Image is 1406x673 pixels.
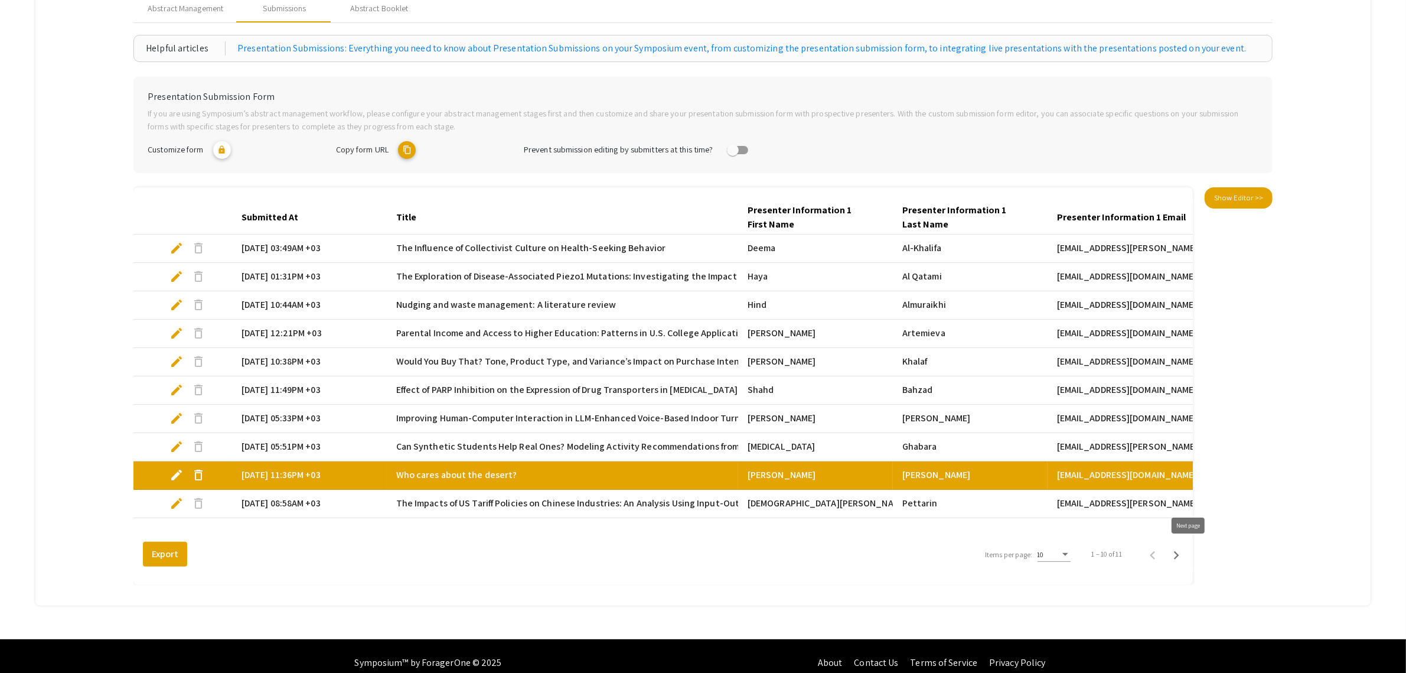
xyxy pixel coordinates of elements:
span: Show Editor >> [1214,193,1263,203]
mat-cell: [EMAIL_ADDRESS][DOMAIN_NAME] [1048,320,1287,348]
div: Submitted At [242,210,298,225]
div: 1 – 10 of 11 [1092,549,1122,560]
mat-cell: Al Qatami [893,263,1048,291]
mat-cell: [EMAIL_ADDRESS][DOMAIN_NAME] [1048,405,1287,433]
span: Customize form [148,144,203,155]
mat-cell: [DATE] 01:31PM +03 [232,263,387,291]
mat-cell: [DATE] 10:44AM +03 [232,291,387,320]
span: delete [191,326,205,340]
span: delete [191,298,205,312]
mat-cell: Hind [738,291,893,320]
div: Abstract Booklet [350,2,409,15]
mat-cell: [DATE] 05:33PM +03 [232,405,387,433]
span: Prevent submission editing by submitters at this time? [524,144,713,155]
h6: Presentation Submission Form [148,91,1258,102]
mat-cell: Bahzad [893,376,1048,405]
span: edit [169,298,184,312]
p: If you are using Symposium’s abstract management workflow, please configure your abstract managem... [148,107,1258,132]
mat-cell: [DATE] 12:21PM +03 [232,320,387,348]
div: Items per page: [985,550,1033,560]
mat-cell: [DATE] 11:49PM +03 [232,376,387,405]
div: Title [396,210,416,225]
a: Privacy Policy [989,656,1045,669]
mat-cell: [MEDICAL_DATA] [738,433,893,461]
span: edit [169,383,184,397]
mat-cell: [EMAIL_ADDRESS][PERSON_NAME][DOMAIN_NAME] [1048,490,1287,518]
span: Improving Human-Computer Interaction in LLM-Enhanced Voice-Based Indoor Turn-by-Turn Navigation S... [396,411,1124,425]
span: The Impacts of US Tariff Policies on Chinese Industries: An Analysis Using Input-Output Tables [396,496,784,511]
div: Next page [1172,518,1205,534]
mat-cell: [EMAIL_ADDRESS][PERSON_NAME][DOMAIN_NAME] [1048,235,1287,263]
div: Title [396,210,427,225]
span: delete [191,496,205,511]
span: delete [191,269,205,284]
span: edit [169,269,184,284]
mat-cell: Shahd [738,376,893,405]
span: delete [191,440,205,454]
div: Presenter Information 1 Last Name [902,203,1027,232]
mat-cell: [PERSON_NAME] [738,461,893,490]
div: Submitted At [242,210,309,225]
span: edit [169,355,184,369]
div: Presenter Information 1 Email [1057,210,1186,225]
a: Contact Us [854,656,898,669]
mat-icon: lock [213,141,231,159]
div: Presenter Information 1 First Name [748,203,883,232]
span: Would You Buy That? Tone, Product Type, and Variance’s Impact on Purchase Intent [396,355,744,369]
div: Presenter Information 1 First Name [748,203,873,232]
iframe: Chat [9,620,50,664]
button: Show Editor >> [1205,187,1273,209]
mat-icon: copy URL [398,141,416,159]
span: edit [169,411,184,425]
mat-cell: Deema [738,235,893,263]
mat-cell: [EMAIL_ADDRESS][PERSON_NAME][DOMAIN_NAME] [1048,433,1287,461]
div: Helpful articles [146,41,226,56]
div: Presenter Information 1 Email [1057,210,1196,225]
span: edit [169,440,184,454]
mat-cell: [PERSON_NAME] [738,405,893,433]
mat-cell: [PERSON_NAME] [893,405,1048,433]
span: delete [191,383,205,397]
mat-cell: Khalaf [893,348,1048,376]
mat-cell: Almuraikhi [893,291,1048,320]
span: delete [191,468,205,482]
mat-cell: Ghabara [893,433,1048,461]
mat-cell: Haya [738,263,893,291]
mat-cell: Al-Khalifa [893,235,1048,263]
mat-cell: [DATE] 05:51PM +03 [232,433,387,461]
span: edit [169,468,184,482]
mat-cell: [EMAIL_ADDRESS][DOMAIN_NAME] [1048,263,1287,291]
a: Presentation Submissions: Everything you need to know about Presentation Submissions on your Symp... [237,41,1246,56]
button: Export [143,542,187,567]
mat-cell: [DATE] 11:36PM +03 [232,461,387,490]
mat-cell: [EMAIL_ADDRESS][DOMAIN_NAME] [1048,348,1287,376]
mat-cell: [PERSON_NAME] [738,348,893,376]
span: edit [169,241,184,255]
span: Abstract Management [148,2,223,15]
span: edit [169,326,184,340]
span: Who cares about the desert? [396,468,517,482]
span: Parental Income and Access to Higher Education: Patterns in U.S. College Application and Attendance [396,326,818,340]
div: Presenter Information 1 Last Name [902,203,1038,232]
mat-cell: Artemieva [893,320,1048,348]
mat-cell: [PERSON_NAME] [738,320,893,348]
span: delete [191,241,205,255]
span: 10 [1038,550,1044,559]
span: delete [191,355,205,369]
span: The Influence of Collectivist Culture on Health-Seeking Behavior [396,241,666,255]
span: The Exploration of Disease-Associated Piezo1 Mutations: Investigating the Impact of M2241R, R2482... [396,269,1108,284]
mat-cell: [DATE] 03:49AM +03 [232,235,387,263]
mat-cell: [DATE] 10:38PM +03 [232,348,387,376]
mat-cell: [DATE] 08:58AM +03 [232,490,387,518]
span: Can Synthetic Students Help Real Ones? Modeling Activity Recommendations from AI-Generated Resumes [396,440,837,454]
button: Previous page [1141,542,1164,566]
mat-select: Items per page: [1038,551,1071,559]
mat-cell: [EMAIL_ADDRESS][DOMAIN_NAME] [1048,376,1287,405]
mat-cell: [PERSON_NAME] [893,461,1048,490]
span: Copy form URL [336,144,389,155]
mat-cell: [DEMOGRAPHIC_DATA][PERSON_NAME] [738,490,893,518]
span: edit [169,496,184,511]
div: Submissions [263,2,306,15]
mat-cell: Pettarin [893,490,1048,518]
a: About [818,656,843,669]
